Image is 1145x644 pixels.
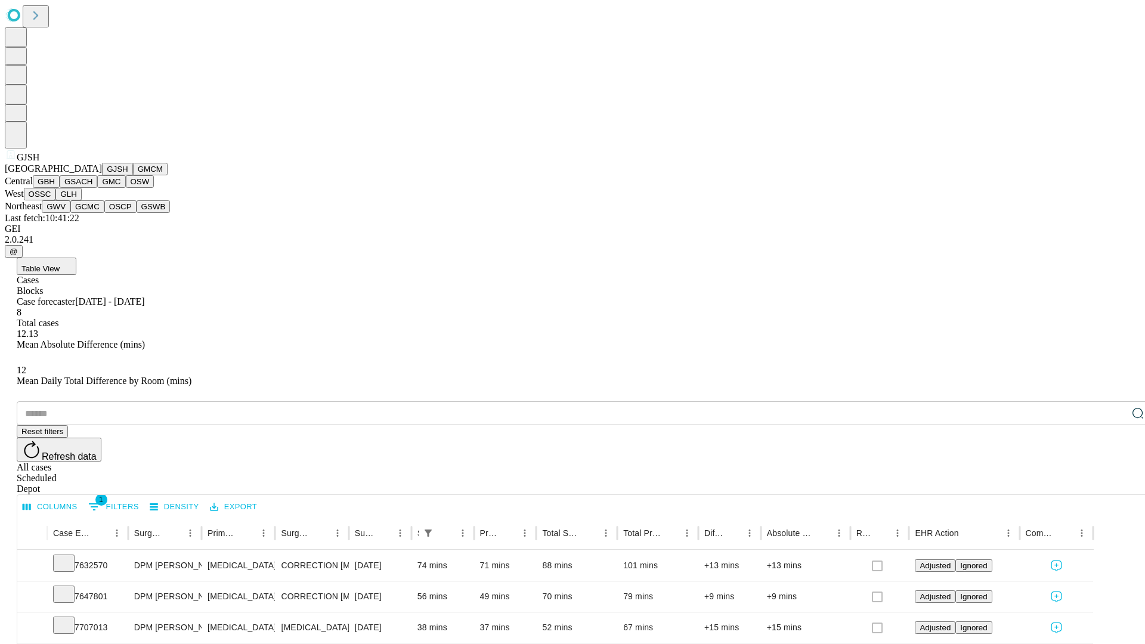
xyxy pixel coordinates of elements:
[281,581,342,612] div: CORRECTION [MEDICAL_DATA], RESECTION [MEDICAL_DATA] BASE
[741,525,758,541] button: Menu
[915,590,955,603] button: Adjusted
[126,175,154,188] button: OSW
[417,550,468,581] div: 74 mins
[814,525,831,541] button: Sort
[920,561,951,570] span: Adjusted
[581,525,598,541] button: Sort
[53,612,122,643] div: 7707013
[1000,525,1017,541] button: Menu
[53,581,122,612] div: 7647801
[17,329,38,339] span: 12.13
[480,550,531,581] div: 71 mins
[281,550,342,581] div: CORRECTION [MEDICAL_DATA], [MEDICAL_DATA] [MEDICAL_DATA]
[767,581,844,612] div: +9 mins
[623,528,661,538] div: Total Predicted Duration
[960,561,987,570] span: Ignored
[147,498,202,516] button: Density
[208,612,269,643] div: [MEDICAL_DATA]
[17,296,75,306] span: Case forecaster
[5,163,102,174] span: [GEOGRAPHIC_DATA]
[704,581,755,612] div: +9 mins
[17,258,76,275] button: Table View
[208,528,237,538] div: Primary Service
[725,525,741,541] button: Sort
[104,200,137,213] button: OSCP
[42,451,97,462] span: Refresh data
[53,528,91,538] div: Case Epic Id
[438,525,454,541] button: Sort
[134,581,196,612] div: DPM [PERSON_NAME] [PERSON_NAME]
[17,152,39,162] span: GJSH
[17,307,21,317] span: 8
[5,188,24,199] span: West
[955,559,992,572] button: Ignored
[767,612,844,643] div: +15 mins
[134,550,196,581] div: DPM [PERSON_NAME] [PERSON_NAME]
[60,175,97,188] button: GSACH
[102,163,133,175] button: GJSH
[598,525,614,541] button: Menu
[420,525,437,541] button: Show filters
[355,550,406,581] div: [DATE]
[5,213,79,223] span: Last fetch: 10:41:22
[24,188,56,200] button: OSSC
[915,559,955,572] button: Adjusted
[23,587,41,608] button: Expand
[355,612,406,643] div: [DATE]
[281,612,342,643] div: [MEDICAL_DATA] COMPLETE EXCISION 5TH [MEDICAL_DATA] HEAD
[542,581,611,612] div: 70 mins
[623,581,692,612] div: 79 mins
[17,339,145,349] span: Mean Absolute Difference (mins)
[97,175,125,188] button: GMC
[95,494,107,506] span: 1
[915,621,955,634] button: Adjusted
[767,528,813,538] div: Absolute Difference
[355,528,374,538] div: Surgery Date
[137,200,171,213] button: GSWB
[17,318,58,328] span: Total cases
[1057,525,1073,541] button: Sort
[5,201,42,211] span: Northeast
[312,525,329,541] button: Sort
[500,525,516,541] button: Sort
[960,623,987,632] span: Ignored
[165,525,182,541] button: Sort
[516,525,533,541] button: Menu
[915,528,958,538] div: EHR Action
[542,528,580,538] div: Total Scheduled Duration
[889,525,906,541] button: Menu
[623,612,692,643] div: 67 mins
[70,200,104,213] button: GCMC
[5,234,1140,245] div: 2.0.241
[856,528,872,538] div: Resolved in EHR
[92,525,109,541] button: Sort
[17,438,101,462] button: Refresh data
[679,525,695,541] button: Menu
[53,550,122,581] div: 7632570
[207,498,260,516] button: Export
[281,528,311,538] div: Surgery Name
[872,525,889,541] button: Sort
[831,525,847,541] button: Menu
[21,427,63,436] span: Reset filters
[1026,528,1056,538] div: Comments
[392,525,409,541] button: Menu
[17,376,191,386] span: Mean Daily Total Difference by Room (mins)
[920,592,951,601] span: Adjusted
[480,528,499,538] div: Predicted In Room Duration
[42,200,70,213] button: GWV
[255,525,272,541] button: Menu
[662,525,679,541] button: Sort
[182,525,199,541] button: Menu
[75,296,144,306] span: [DATE] - [DATE]
[920,623,951,632] span: Adjusted
[542,612,611,643] div: 52 mins
[134,612,196,643] div: DPM [PERSON_NAME] [PERSON_NAME]
[417,528,419,538] div: Scheduled In Room Duration
[85,497,142,516] button: Show filters
[21,264,60,273] span: Table View
[5,176,33,186] span: Central
[960,592,987,601] span: Ignored
[480,612,531,643] div: 37 mins
[375,525,392,541] button: Sort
